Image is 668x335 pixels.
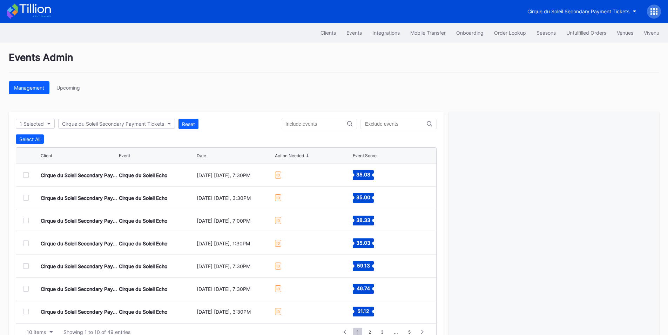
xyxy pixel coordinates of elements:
div: ID [275,172,281,179]
button: Cirque du Soleil Secondary Payment Tickets [522,5,642,18]
div: 10 items [27,329,46,335]
div: Events [346,30,362,36]
button: Mobile Transfer [405,26,451,39]
div: Cirque du Soleil Echo [119,309,167,315]
button: Reset [178,119,198,129]
div: Client [41,153,52,158]
text: 59.13 [357,263,370,268]
div: [DATE] [DATE], 7:00PM [197,218,273,224]
div: Cirque du Soleil Echo [119,240,167,246]
text: 46.74 [357,285,370,291]
div: ID [275,308,281,315]
div: Showing 1 to 10 of 49 entries [63,329,130,335]
div: Order Lookup [494,30,526,36]
div: Integrations [372,30,400,36]
text: 35.00 [356,194,370,200]
div: Seasons [537,30,556,36]
div: Reset [182,121,195,127]
text: 38.33 [356,217,370,223]
div: ... [389,329,403,335]
div: ID [275,285,281,292]
div: Action Needed [275,153,304,158]
button: Select All [16,134,44,144]
button: Cirque du Soleil Secondary Payment Tickets [58,119,175,129]
div: 1 Selected [20,121,44,127]
div: [DATE] [DATE], 7:30PM [197,286,273,292]
text: 51.12 [357,308,369,314]
div: [DATE] [DATE], 3:30PM [197,195,273,201]
button: Events [341,26,367,39]
input: Include events [285,121,347,127]
div: Event Score [353,153,377,158]
button: Integrations [367,26,405,39]
div: Unfulfilled Orders [566,30,606,36]
div: Mobile Transfer [410,30,446,36]
div: Onboarding [456,30,484,36]
text: 35.03 [356,172,370,177]
div: [DATE] [DATE], 3:30PM [197,309,273,315]
div: Venues [617,30,633,36]
div: Cirque du Soleil Secondary Payment Tickets [41,263,117,269]
div: Cirque du Soleil Secondary Payment Tickets [527,8,629,14]
button: Management [9,81,49,94]
button: Upcoming [51,81,85,94]
div: Management [14,85,44,91]
div: ID [275,263,281,270]
div: ID [275,194,281,201]
div: Cirque du Soleil Echo [119,263,167,269]
button: Vivenu [639,26,664,39]
text: 35.03 [356,240,370,246]
div: Event [119,153,130,158]
div: Cirque du Soleil Echo [119,286,167,292]
div: [DATE] [DATE], 1:30PM [197,240,273,246]
button: 1 Selected [16,119,55,129]
input: Exclude events [365,121,427,127]
div: Vivenu [644,30,659,36]
div: Select All [19,136,40,142]
div: [DATE] [DATE], 7:30PM [197,263,273,269]
button: Seasons [531,26,561,39]
div: Events Admin [9,51,659,72]
div: Cirque du Soleil Echo [119,218,167,224]
div: Cirque du Soleil Secondary Payment Tickets [41,309,117,315]
div: ID [275,217,281,224]
button: Clients [315,26,341,39]
div: Cirque du Soleil Secondary Payment Tickets [41,195,117,201]
div: Upcoming [56,85,80,91]
div: Cirque du Soleil Secondary Payment Tickets [41,240,117,246]
button: Onboarding [451,26,489,39]
div: Clients [320,30,336,36]
div: Cirque du Soleil Secondary Payment Tickets [62,121,164,127]
button: Order Lookup [489,26,531,39]
div: Cirque du Soleil Secondary Payment Tickets [41,172,117,178]
div: ID [275,240,281,247]
button: Unfulfilled Orders [561,26,612,39]
button: Venues [612,26,639,39]
div: Cirque du Soleil Echo [119,195,167,201]
div: Cirque du Soleil Secondary Payment Tickets [41,218,117,224]
div: Cirque du Soleil Secondary Payment Tickets [41,286,117,292]
div: Date [197,153,206,158]
div: Cirque du Soleil Echo [119,172,167,178]
div: [DATE] [DATE], 7:30PM [197,172,273,178]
